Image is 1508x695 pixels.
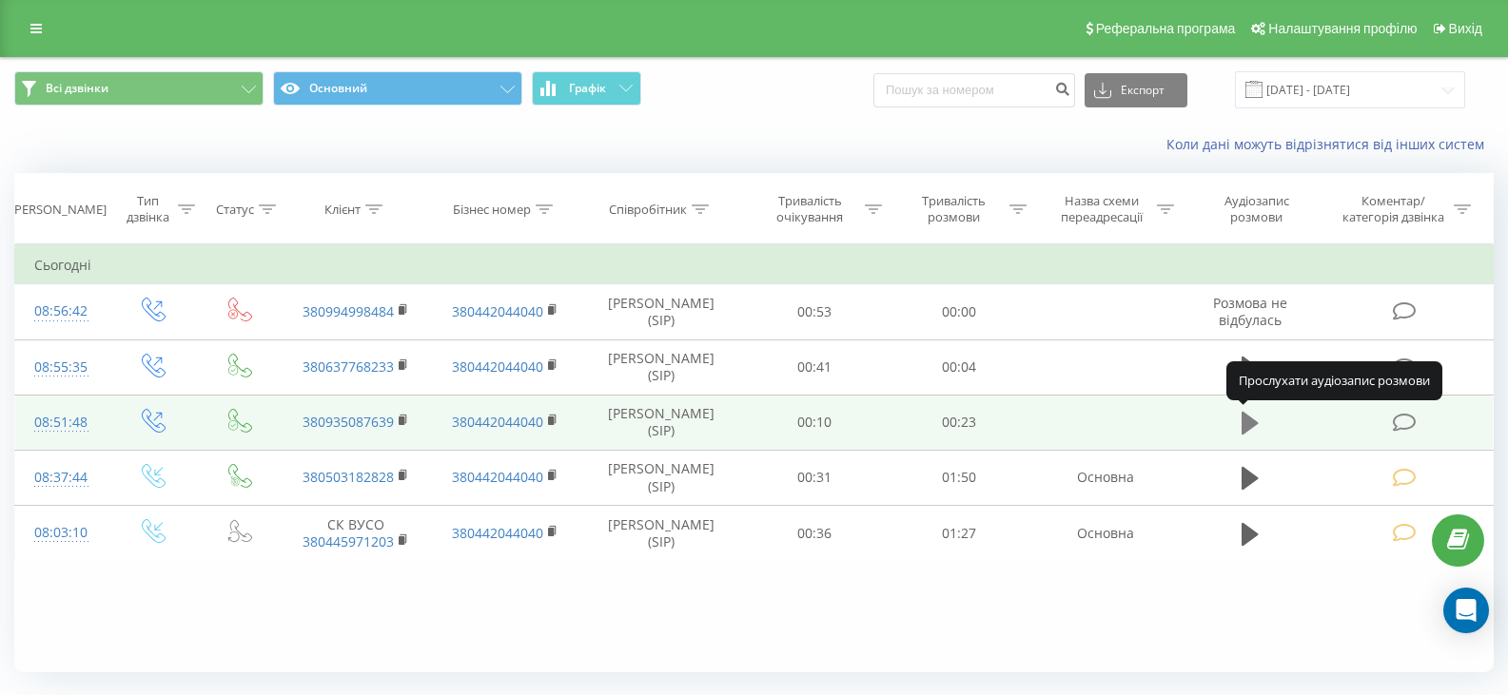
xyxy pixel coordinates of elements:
div: Клієнт [324,202,361,218]
div: Тривалість розмови [904,193,1005,225]
td: 00:41 [742,339,887,395]
div: Тривалість очікування [759,193,860,225]
div: Співробітник [609,202,687,218]
span: Всі дзвінки [46,81,108,96]
a: 380994998484 [303,302,394,320]
a: 380637768233 [303,357,394,376]
div: Коментар/категорія дзвінка [1338,193,1449,225]
td: 01:50 [887,450,1031,505]
td: [PERSON_NAME] (SIP) [580,339,742,395]
div: Тип дзвінка [124,193,172,225]
span: Графік [569,82,606,95]
td: [PERSON_NAME] (SIP) [580,395,742,450]
a: Коли дані можуть відрізнятися вiд інших систем [1166,135,1494,153]
td: СК ВУСО [281,506,431,561]
div: 08:55:35 [34,349,88,386]
a: 380442044040 [452,524,543,542]
td: 00:10 [742,395,887,450]
button: Всі дзвінки [14,71,264,106]
div: Аудіозапис розмови [1198,193,1315,225]
div: Прослухати аудіозапис розмови [1226,361,1442,399]
span: Розмова не відбулась [1213,294,1287,329]
div: Назва схеми переадресації [1050,193,1152,225]
td: [PERSON_NAME] (SIP) [580,450,742,505]
a: 380442044040 [452,468,543,486]
div: 08:03:10 [34,514,88,551]
td: 00:53 [742,284,887,339]
td: Сьогодні [15,246,1494,284]
td: 00:04 [887,339,1031,395]
td: Основна [1030,450,1181,505]
a: 380442044040 [452,302,543,320]
button: Експорт [1085,73,1187,107]
td: [PERSON_NAME] (SIP) [580,506,742,561]
td: 01:27 [887,506,1031,561]
td: 00:36 [742,506,887,561]
div: [PERSON_NAME] [10,202,107,218]
span: Налаштування профілю [1268,21,1417,36]
td: Основна [1030,506,1181,561]
td: 00:31 [742,450,887,505]
span: Вихід [1449,21,1482,36]
button: Основний [273,71,522,106]
button: Графік [532,71,641,106]
a: 380442044040 [452,357,543,376]
div: 08:51:48 [34,404,88,441]
a: 380935087639 [303,413,394,431]
div: Бізнес номер [453,202,531,218]
a: 380445971203 [303,532,394,550]
td: 00:00 [887,284,1031,339]
div: Статус [216,202,254,218]
a: 380442044040 [452,413,543,431]
div: Open Intercom Messenger [1443,588,1489,633]
a: 380503182828 [303,468,394,486]
div: 08:56:42 [34,293,88,330]
div: 08:37:44 [34,459,88,496]
td: [PERSON_NAME] (SIP) [580,284,742,339]
input: Пошук за номером [873,73,1075,107]
td: 00:23 [887,395,1031,450]
span: Реферальна програма [1096,21,1236,36]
